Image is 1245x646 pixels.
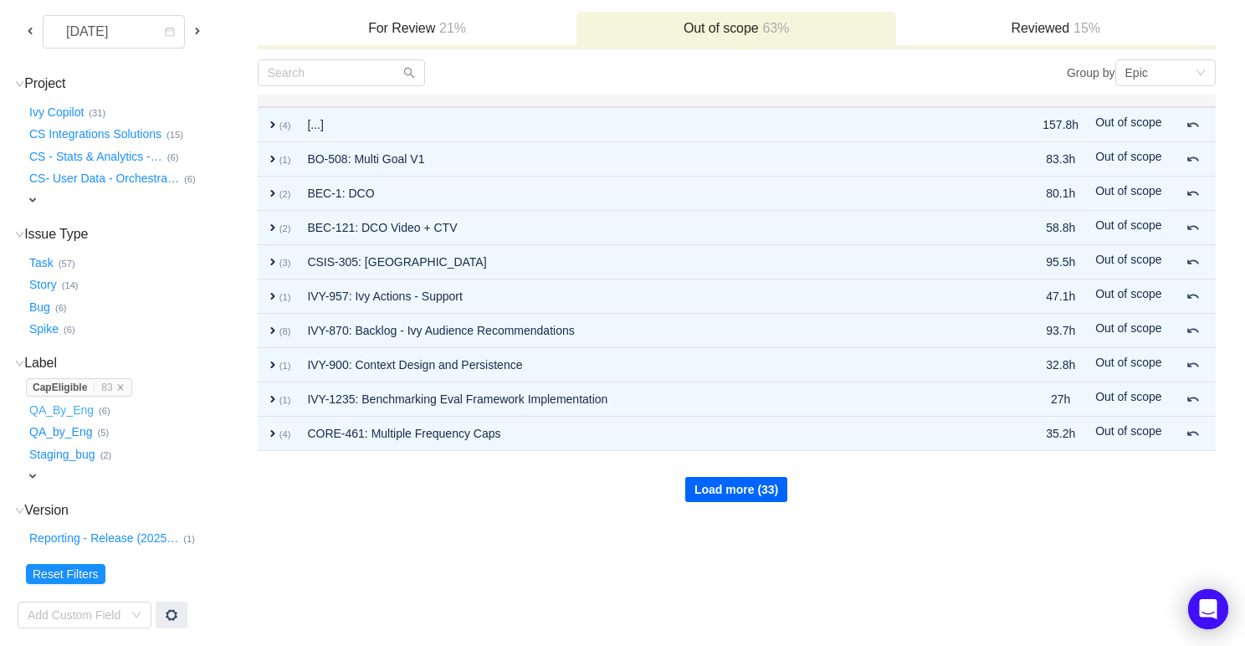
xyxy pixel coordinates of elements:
[435,21,466,35] span: 21%
[1034,348,1087,382] td: 32.8h
[299,382,997,417] td: IVY-1235: Benchmarking Eval Framework Implementation
[1095,150,1161,163] span: Out of scope
[99,406,110,416] small: (6)
[1034,142,1087,177] td: 83.3h
[279,326,291,336] small: (8)
[1034,211,1087,245] td: 58.8h
[28,607,123,623] div: Add Custom Field
[1095,287,1161,300] span: Out of scope
[1095,218,1161,232] span: Out of scope
[1095,184,1161,197] span: Out of scope
[62,280,79,290] small: (14)
[98,428,110,438] small: (5)
[183,534,195,544] small: (1)
[299,417,997,451] td: CORE-461: Multiple Frequency Caps
[184,174,196,184] small: (6)
[266,358,279,372] span: expand
[279,395,291,405] small: (1)
[299,245,997,279] td: CSIS-305: [GEOGRAPHIC_DATA]
[1095,356,1161,369] span: Out of scope
[26,249,59,276] button: Task
[15,79,24,89] i: icon: down
[736,59,1215,86] div: Group by
[15,506,24,515] i: icon: down
[1034,382,1087,417] td: 27h
[26,564,105,584] button: Reset Filters
[266,20,569,37] h3: For Review
[1034,314,1087,348] td: 93.7h
[266,187,279,200] span: expand
[131,610,141,622] i: icon: down
[279,120,291,131] small: (4)
[299,177,997,211] td: BEC-1: DCO
[299,107,997,142] td: [...]
[167,152,179,162] small: (6)
[100,450,112,460] small: (2)
[1034,107,1087,142] td: 157.8h
[1034,279,1087,314] td: 47.1h
[26,75,256,92] h3: Project
[403,67,415,79] i: icon: search
[299,142,997,177] td: BO-508: Multi Goal V1
[279,189,291,199] small: (2)
[1095,390,1161,403] span: Out of scope
[26,226,256,243] h3: Issue Type
[116,383,125,392] i: icon: close
[266,427,279,440] span: expand
[266,118,279,131] span: expand
[53,16,125,48] div: [DATE]
[26,193,39,207] span: expand
[266,324,279,337] span: expand
[64,325,75,335] small: (6)
[1196,68,1206,79] i: icon: down
[299,279,997,314] td: IVY-957: Ivy Actions - Support
[167,130,183,140] small: (15)
[26,166,184,192] button: CS- User Data - Orchestra…
[26,526,183,552] button: Reporting - Release (2025…
[26,469,39,483] span: expand
[279,429,291,439] small: (4)
[101,382,112,393] span: 83
[1095,424,1161,438] span: Out of scope
[685,477,787,502] button: Load more (33)
[279,223,291,233] small: (2)
[26,419,98,446] button: QA_by_Eng
[258,59,425,86] input: Search
[26,121,167,148] button: CS Integrations Solutions
[266,221,279,234] span: expand
[1034,245,1087,279] td: 95.5h
[1034,177,1087,211] td: 80.1h
[26,441,100,468] button: Staging_bug
[59,259,75,269] small: (57)
[15,230,24,239] i: icon: down
[33,382,87,393] strong: CapEligible
[299,348,997,382] td: IVY-900: Context Design and Persistence
[26,99,89,126] button: Ivy Copilot
[165,27,175,38] i: icon: calendar
[26,502,256,519] h3: Version
[1034,417,1087,451] td: 35.2h
[1125,60,1148,85] div: Epic
[15,359,24,368] i: icon: down
[1095,253,1161,266] span: Out of scope
[279,155,291,165] small: (1)
[299,211,997,245] td: BEC-121: DCO Video + CTV
[585,20,888,37] h3: Out of scope
[279,258,291,268] small: (3)
[266,290,279,303] span: expand
[279,292,291,302] small: (1)
[759,21,790,35] span: 63%
[299,314,997,348] td: IVY-870: Backlog - Ivy Audience Recommendations
[904,20,1207,37] h3: Reviewed
[1095,115,1161,129] span: Out of scope
[26,397,99,423] button: QA_By_Eng
[89,108,105,118] small: (31)
[279,361,291,371] small: (1)
[266,152,279,166] span: expand
[26,143,167,170] button: CS - Stats & Analytics -…
[26,355,256,372] h3: Label
[26,316,64,343] button: Spike
[266,255,279,269] span: expand
[1188,589,1228,629] div: Open Intercom Messenger
[1095,321,1161,335] span: Out of scope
